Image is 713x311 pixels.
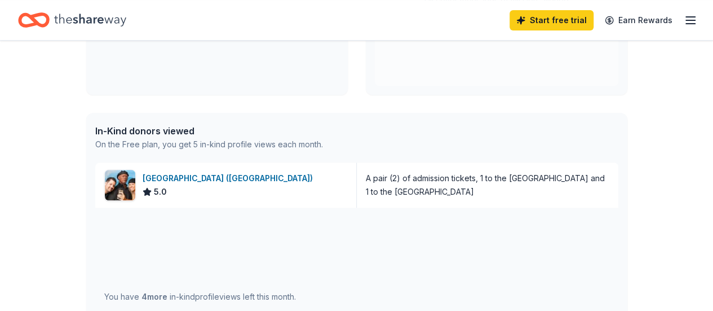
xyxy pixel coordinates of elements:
div: [GEOGRAPHIC_DATA] ([GEOGRAPHIC_DATA]) [143,172,317,185]
a: Home [18,7,126,33]
a: Earn Rewards [598,10,679,30]
a: Start free trial [510,10,594,30]
span: 4 more [141,292,167,301]
div: A pair (2) of admission tickets, 1 to the [GEOGRAPHIC_DATA] and 1 to the [GEOGRAPHIC_DATA] [366,172,609,199]
div: On the Free plan, you get 5 in-kind profile views each month. [95,138,323,151]
div: In-Kind donors viewed [95,124,323,138]
span: 5.0 [154,185,167,199]
img: Image for Hollywood Wax Museum (Hollywood) [105,170,135,200]
div: You have in-kind profile views left this month. [104,290,296,304]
